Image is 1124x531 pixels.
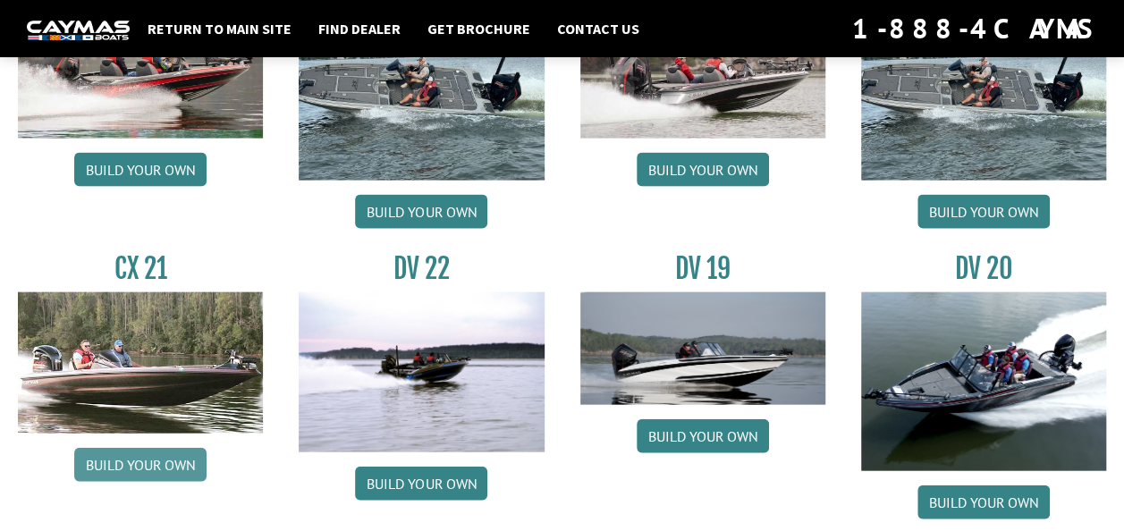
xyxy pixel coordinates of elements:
a: Contact Us [548,17,648,40]
a: Get Brochure [418,17,539,40]
img: dv-19-ban_from_website_for_caymas_connect.png [580,292,825,405]
a: Build your own [637,419,769,453]
img: DV22_original_motor_cropped_for_caymas_connect.jpg [299,292,544,451]
a: Build your own [74,153,207,187]
h3: DV 19 [580,252,825,285]
a: Find Dealer [309,17,410,40]
a: Build your own [74,448,207,482]
h3: DV 20 [861,252,1106,285]
img: CX21_thumb.jpg [18,292,263,434]
a: Build your own [355,467,487,501]
h3: DV 22 [299,252,544,285]
a: Build your own [637,153,769,187]
a: Build your own [355,195,487,229]
a: Return to main site [139,17,300,40]
img: white-logo-c9c8dbefe5ff5ceceb0f0178aa75bf4bb51f6bca0971e226c86eb53dfe498488.png [27,21,130,39]
img: DV_20_from_website_for_caymas_connect.png [861,292,1106,471]
a: Build your own [917,195,1050,229]
div: 1-888-4CAYMAS [852,9,1097,48]
a: Build your own [917,485,1050,519]
h3: CX 21 [18,252,263,285]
